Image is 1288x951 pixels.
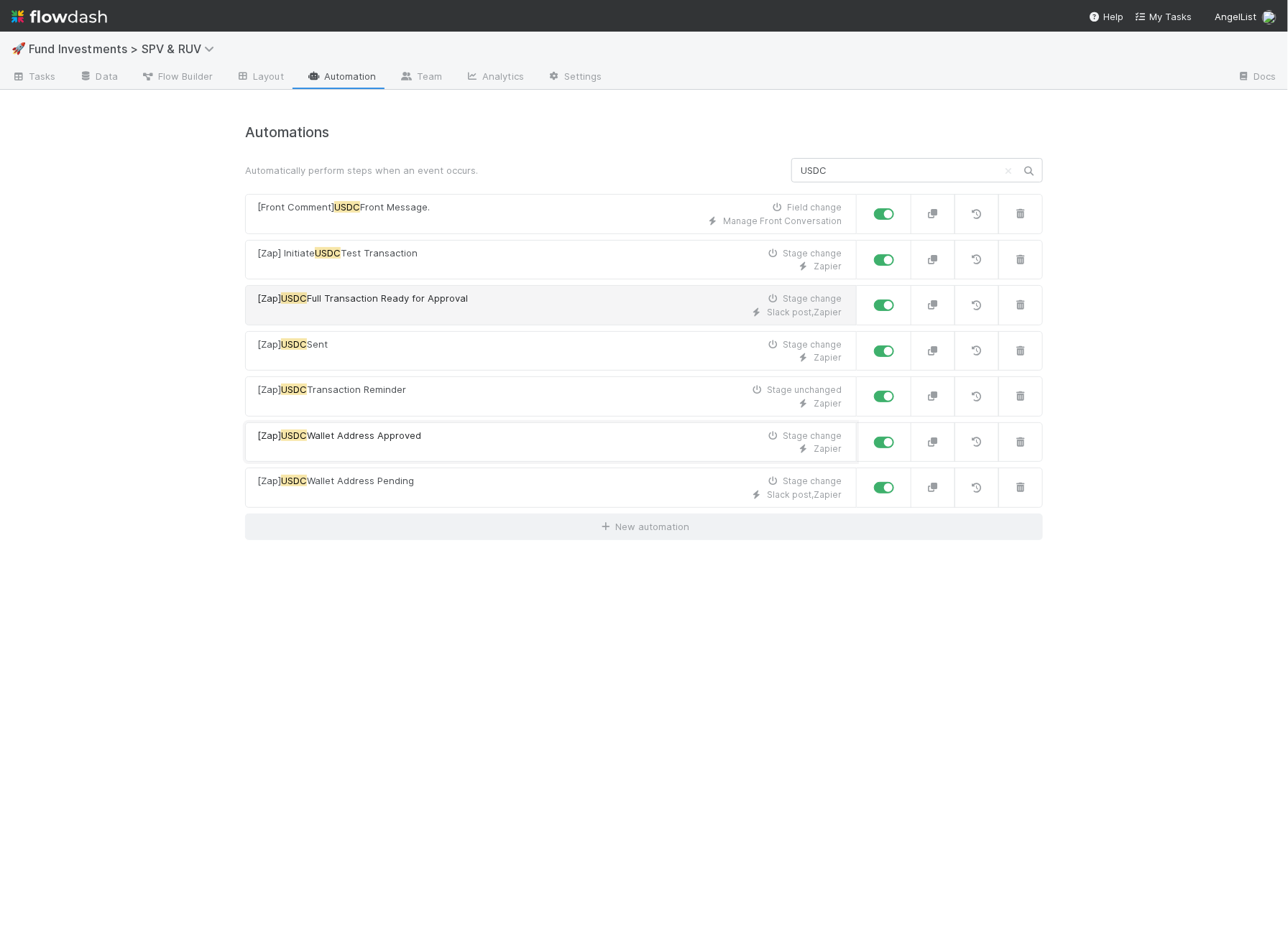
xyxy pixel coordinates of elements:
[257,247,315,259] span: [Zap] Initiate
[245,376,857,417] a: [Zap]USDCTransaction ReminderStage unchangedZapier
[535,66,614,89] a: Settings
[68,66,129,89] a: Data
[388,66,454,89] a: Team
[224,66,295,89] a: Layout
[814,307,842,317] span: Zapier
[783,339,842,350] span: Stage change
[281,475,307,486] mark: USDC
[1135,9,1192,24] a: My Tasks
[11,69,56,83] span: Tasks
[234,163,781,177] div: Automatically perform steps when an event occurs.
[281,338,307,350] mark: USDC
[723,215,842,226] span: Manage Front Conversation
[307,338,328,350] span: Sent
[454,66,535,89] a: Analytics
[257,292,281,304] span: [Zap]
[783,430,842,441] span: Stage change
[245,194,857,234] a: [Front Comment]USDCFront Message.Field changeManage Front Conversation
[1215,11,1256,22] span: AngelList
[341,247,418,259] span: Test Transaction
[245,514,1043,541] a: New automation
[814,352,842,363] span: Zapier
[767,384,842,395] span: Stage unchanged
[245,124,1043,141] h4: Automations
[814,443,842,454] span: Zapier
[257,201,334,213] span: [Front Comment]
[1089,9,1123,24] div: Help
[783,293,842,304] span: Stage change
[257,338,281,350] span: [Zap]
[307,430,421,441] span: Wallet Address Approved
[1135,11,1192,22] span: My Tasks
[814,261,842,272] span: Zapier
[281,384,307,395] mark: USDC
[814,489,842,500] span: Zapier
[141,69,213,83] span: Flow Builder
[307,475,414,486] span: Wallet Address Pending
[29,42,221,56] span: Fund Investments > SPV & RUV
[1001,159,1016,182] button: Clear search
[307,292,468,304] span: Full Transaction Ready for Approval
[360,201,430,213] span: Front Message.
[257,384,281,395] span: [Zap]
[334,201,360,213] mark: USDC
[791,158,1043,182] input: Search
[767,307,814,317] span: ,
[281,292,307,304] mark: USDC
[257,430,281,441] span: [Zap]
[1262,10,1276,24] img: avatar_12dd09bb-393f-4edb-90ff-b12147216d3f.png
[295,66,388,89] a: Automation
[783,475,842,486] span: Stage change
[11,4,107,29] img: logo-inverted-e16ddd16eac7371096b0.svg
[315,247,341,259] mark: USDC
[245,468,857,508] a: [Zap]USDCWallet Address PendingStage changeSlack post,Zapier
[783,248,842,259] span: Stage change
[787,202,842,213] span: Field change
[129,66,224,89] a: Flow Builder
[307,384,406,395] span: Transaction Reminder
[245,285,857,325] a: [Zap]USDCFull Transaction Ready for ApprovalStage changeSlack post,Zapier
[11,42,26,55] span: 🚀
[1225,66,1288,89] a: Docs
[767,307,811,317] span: Slack post
[245,422,857,463] a: [Zap]USDCWallet Address ApprovedStage changeZapier
[767,489,811,500] span: Slack post
[814,398,842,409] span: Zapier
[767,489,814,500] span: ,
[281,430,307,441] mark: USDC
[257,475,281,486] span: [Zap]
[245,331,857,371] a: [Zap]USDCSentStage changeZapier
[245,240,857,280] a: [Zap] InitiateUSDCTest TransactionStage changeZapier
